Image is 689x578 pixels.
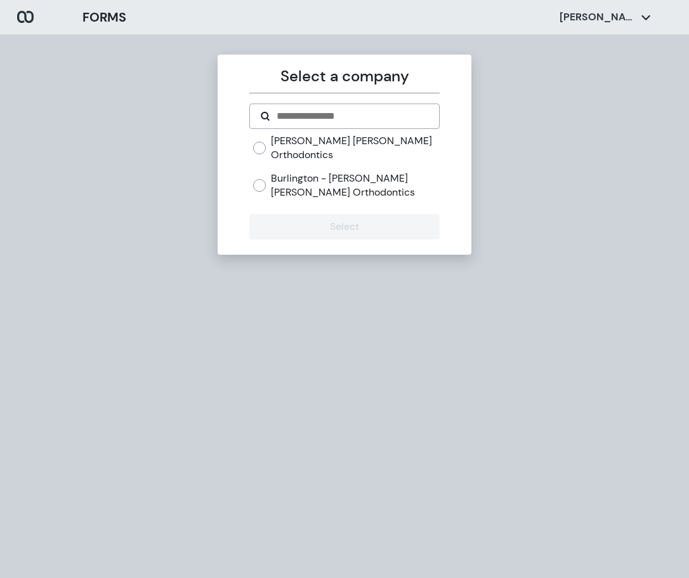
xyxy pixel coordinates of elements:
[249,214,439,239] button: Select
[275,109,428,124] input: Search
[271,171,439,199] label: Burlington - [PERSON_NAME] [PERSON_NAME] Orthodontics
[271,134,439,161] label: [PERSON_NAME] [PERSON_NAME] Orthodontics
[560,10,636,24] p: [PERSON_NAME]
[82,8,126,27] h3: FORMS
[249,65,439,88] p: Select a company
